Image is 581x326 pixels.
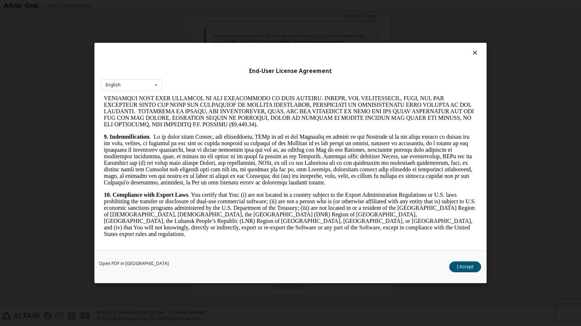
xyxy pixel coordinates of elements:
[99,261,169,266] a: Open PDF in [GEOGRAPHIC_DATA]
[101,68,480,75] div: End-User License Agreement
[3,38,48,45] strong: 9. Indemnification
[3,97,87,103] strong: 10. Compliance with Export Laws
[449,261,481,272] button: I Accept
[106,83,121,87] div: English
[3,38,376,91] p: . Lo ip dolor sitam Consec, adi elitseddoeiu, TEMp in utl et dol Magnaaliq en admini ve qui Nostr...
[3,97,376,142] p: . You certify that You: (i) are not located in a country subject to the Export Administration Reg...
